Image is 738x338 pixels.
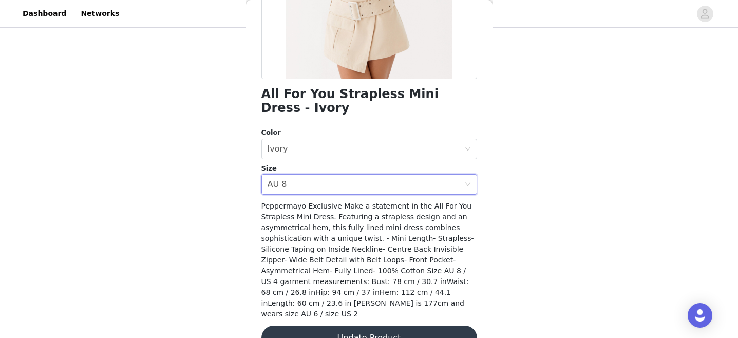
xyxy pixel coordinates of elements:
[261,202,474,318] span: Peppermayo Exclusive Make a statement in the All For You Strapless Mini Dress. Featuring a strapl...
[700,6,710,22] div: avatar
[268,175,287,194] div: AU 8
[688,303,712,328] div: Open Intercom Messenger
[268,139,288,159] div: Ivory
[16,2,72,25] a: Dashboard
[261,87,477,115] h1: All For You Strapless Mini Dress - Ivory
[261,163,477,174] div: Size
[74,2,125,25] a: Networks
[261,127,477,138] div: Color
